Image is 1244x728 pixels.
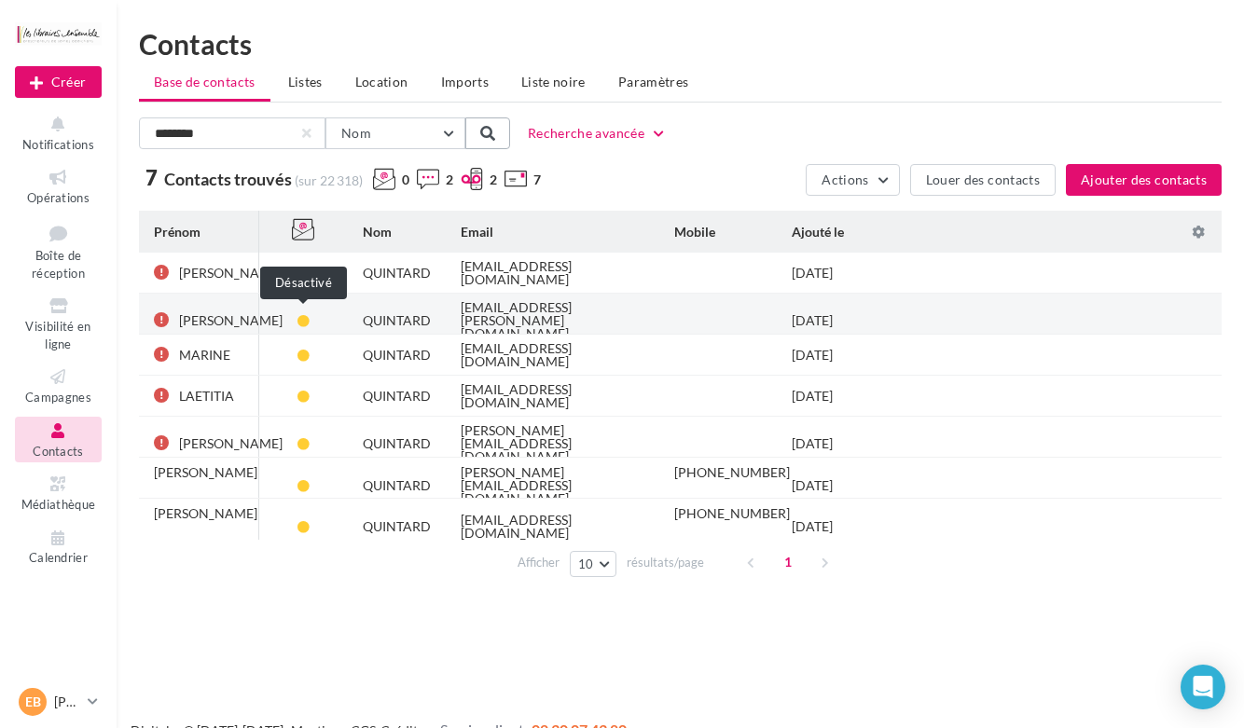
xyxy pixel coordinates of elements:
[15,363,102,408] a: Campagnes
[15,470,102,515] a: Médiathèque
[32,248,85,281] span: Boîte de réception
[363,437,431,450] div: QUINTARD
[521,74,586,89] span: Liste noire
[363,390,431,403] div: QUINTARD
[792,437,833,450] div: [DATE]
[260,267,347,299] div: Désactivé
[674,466,790,479] div: [PHONE_NUMBER]
[461,224,493,240] span: Email
[461,260,644,286] div: [EMAIL_ADDRESS][DOMAIN_NAME]
[1181,665,1225,709] div: Open Intercom Messenger
[179,314,283,327] div: [PERSON_NAME]
[22,137,94,152] span: Notifications
[792,224,844,240] span: Ajouté le
[145,168,158,188] span: 7
[570,551,617,577] button: 10
[15,66,102,98] div: Nouvelle campagne
[179,437,283,450] div: [PERSON_NAME]
[490,171,497,189] span: 2
[363,520,431,533] div: QUINTARD
[179,349,230,362] div: MARINE
[792,479,833,492] div: [DATE]
[341,125,371,141] span: Nom
[627,554,704,571] span: résultats/page
[139,30,1222,58] h1: Contacts
[25,390,91,405] span: Campagnes
[520,122,674,144] button: Recherche avancée
[618,74,689,89] span: Paramètres
[822,172,868,187] span: Actions
[15,66,102,98] button: Créer
[179,390,234,403] div: LAETITIA
[363,314,431,327] div: QUINTARD
[164,169,292,189] span: Contacts trouvés
[441,74,489,89] span: Imports
[363,479,431,492] div: QUINTARD
[792,314,833,327] div: [DATE]
[15,524,102,570] a: Calendrier
[29,551,88,566] span: Calendrier
[54,693,80,711] p: [PERSON_NAME]
[533,171,541,189] span: 7
[25,693,41,711] span: EB
[461,342,644,368] div: [EMAIL_ADDRESS][DOMAIN_NAME]
[461,301,644,340] div: [EMAIL_ADDRESS][PERSON_NAME][DOMAIN_NAME]
[355,74,408,89] span: Location
[1066,164,1222,196] button: Ajouter des contacts
[806,164,899,196] button: Actions
[27,190,90,205] span: Opérations
[674,224,715,240] span: Mobile
[674,507,790,520] div: [PHONE_NUMBER]
[25,319,90,351] span: Visibilité en ligne
[325,117,465,149] button: Nom
[33,444,84,459] span: Contacts
[154,224,200,240] span: Prénom
[446,171,453,189] span: 2
[15,417,102,462] a: Contacts
[363,267,431,280] div: QUINTARD
[15,217,102,285] a: Boîte de réception
[295,172,363,188] span: (sur 22 318)
[154,466,257,479] div: [PERSON_NAME]
[154,507,257,520] div: [PERSON_NAME]
[15,684,102,720] a: EB [PERSON_NAME]
[792,520,833,533] div: [DATE]
[461,514,644,540] div: [EMAIL_ADDRESS][DOMAIN_NAME]
[15,110,102,156] button: Notifications
[792,267,833,280] div: [DATE]
[179,267,283,280] div: [PERSON_NAME]
[773,547,803,577] span: 1
[461,424,644,463] div: [PERSON_NAME][EMAIL_ADDRESS][DOMAIN_NAME]
[363,224,392,240] span: Nom
[910,164,1056,196] button: Louer des contacts
[461,383,644,409] div: [EMAIL_ADDRESS][DOMAIN_NAME]
[792,349,833,362] div: [DATE]
[288,74,323,89] span: Listes
[15,292,102,355] a: Visibilité en ligne
[363,349,431,362] div: QUINTARD
[402,171,409,189] span: 0
[518,554,560,571] span: Afficher
[461,466,644,505] div: [PERSON_NAME][EMAIL_ADDRESS][DOMAIN_NAME]
[578,556,594,571] span: 10
[792,390,833,403] div: [DATE]
[21,497,96,512] span: Médiathèque
[15,163,102,209] a: Opérations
